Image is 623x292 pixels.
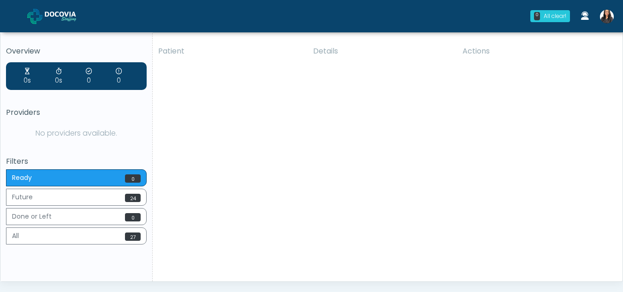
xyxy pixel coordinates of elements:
[116,67,122,85] div: 0
[534,12,540,20] div: 0
[125,174,141,183] span: 0
[6,47,147,55] h5: Overview
[86,67,92,85] div: 0
[6,169,147,186] button: Ready0
[125,232,141,241] span: 27
[544,12,566,20] div: All clear!
[27,9,42,24] img: Docovia
[308,40,457,62] th: Details
[6,108,147,117] h5: Providers
[27,1,91,31] a: Docovia
[6,157,147,166] h5: Filters
[55,67,62,85] div: 0s
[6,227,147,244] button: All27
[6,169,147,247] div: Basic example
[6,124,147,143] div: No providers available.
[6,189,147,206] button: Future24
[125,213,141,221] span: 0
[525,6,576,26] a: 0 All clear!
[600,10,614,24] img: Viral Patel
[153,40,308,62] th: Patient
[125,194,141,202] span: 24
[24,67,31,85] div: 0s
[457,40,616,62] th: Actions
[6,208,147,225] button: Done or Left0
[45,12,91,21] img: Docovia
